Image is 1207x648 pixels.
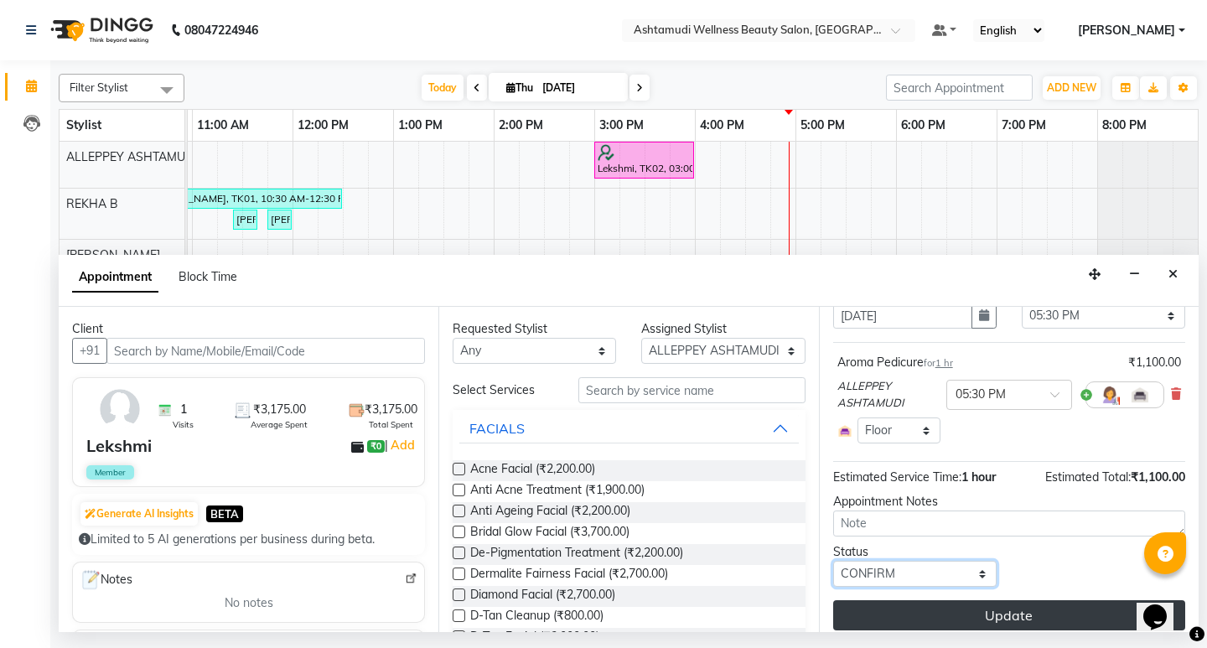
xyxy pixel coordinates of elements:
[837,378,940,411] span: ALLEPPEY ASHTAMUDI
[385,435,417,455] span: |
[225,594,273,612] span: No notes
[470,502,630,523] span: Anti Ageing Facial (₹2,200.00)
[173,418,194,431] span: Visits
[206,505,243,521] span: BETA
[1078,22,1175,39] span: [PERSON_NAME]
[470,607,603,628] span: D-Tan Cleanup (₹800.00)
[388,435,417,455] a: Add
[641,320,805,338] div: Assigned Stylist
[469,418,525,438] div: FACIALS
[66,247,160,262] span: [PERSON_NAME]
[394,113,447,137] a: 1:00 PM
[1047,81,1096,94] span: ADD NEW
[1161,262,1185,288] button: Close
[80,569,132,591] span: Notes
[935,357,953,369] span: 1 hr
[886,75,1033,101] input: Search Appointment
[470,481,645,502] span: Anti Acne Treatment (₹1,900.00)
[86,433,152,459] div: Lekshmi
[1128,354,1181,371] div: ₹1,100.00
[79,531,418,548] div: Limited to 5 AI generations per business during beta.
[470,523,629,544] span: Bridal Glow Facial (₹3,700.00)
[1137,581,1190,631] iframe: chat widget
[422,75,464,101] span: Today
[72,338,107,364] button: +91
[537,75,621,101] input: 2025-09-04
[502,81,537,94] span: Thu
[833,469,961,485] span: Estimated Service Time:
[1131,469,1185,485] span: ₹1,100.00
[106,338,425,364] input: Search by Name/Mobile/Email/Code
[251,418,308,431] span: Average Spent
[595,113,648,137] a: 3:00 PM
[833,493,1185,511] div: Appointment Notes
[80,502,198,526] button: Generate AI Insights
[293,113,353,137] a: 12:00 PM
[43,7,158,54] img: logo
[253,401,306,418] span: ₹3,175.00
[495,113,547,137] a: 2:00 PM
[86,465,134,480] span: Member
[459,413,798,443] button: FACIALS
[897,113,950,137] a: 6:00 PM
[1045,469,1131,485] span: Estimated Total:
[470,565,668,586] span: Dermalite Fairness Facial (₹2,700.00)
[833,600,1185,630] button: Update
[72,262,158,293] span: Appointment
[184,7,258,54] b: 08047224946
[269,212,290,227] div: [PERSON_NAME], TK04, 11:45 AM-12:00 PM, Eyebrows Threading
[696,113,749,137] a: 4:00 PM
[833,543,997,561] div: Status
[1100,385,1120,405] img: Hairdresser.png
[367,440,385,454] span: ₹0
[997,113,1050,137] a: 7:00 PM
[1130,385,1150,405] img: Interior.png
[837,423,852,438] img: Interior.png
[179,269,237,284] span: Block Time
[924,357,953,369] small: for
[193,113,253,137] a: 11:00 AM
[96,385,144,433] img: avatar
[66,117,101,132] span: Stylist
[961,469,996,485] span: 1 hour
[66,149,197,164] span: ALLEPPEY ASHTAMUDI
[796,113,849,137] a: 5:00 PM
[143,191,340,206] div: [PERSON_NAME], TK01, 10:30 AM-12:30 PM, D-Tan Pack,Normal Cleanup
[365,401,417,418] span: ₹3,175.00
[235,212,256,227] div: [PERSON_NAME], TK03, 11:25 AM-11:40 AM, Eyebrows Threading
[596,144,692,176] div: Lekshmi, TK02, 03:00 PM-04:00 PM, Aroma Pedicure
[453,320,616,338] div: Requested Stylist
[470,586,615,607] span: Diamond Facial (₹2,700.00)
[66,196,118,211] span: REKHA B
[470,460,595,481] span: Acne Facial (₹2,200.00)
[369,418,413,431] span: Total Spent
[1098,113,1151,137] a: 8:00 PM
[180,401,187,418] span: 1
[70,80,128,94] span: Filter Stylist
[72,320,425,338] div: Client
[440,381,566,399] div: Select Services
[837,354,953,371] div: Aroma Pedicure
[578,377,805,403] input: Search by service name
[470,544,683,565] span: De-Pigmentation Treatment (₹2,200.00)
[833,303,972,329] input: yyyy-mm-dd
[1043,76,1101,100] button: ADD NEW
